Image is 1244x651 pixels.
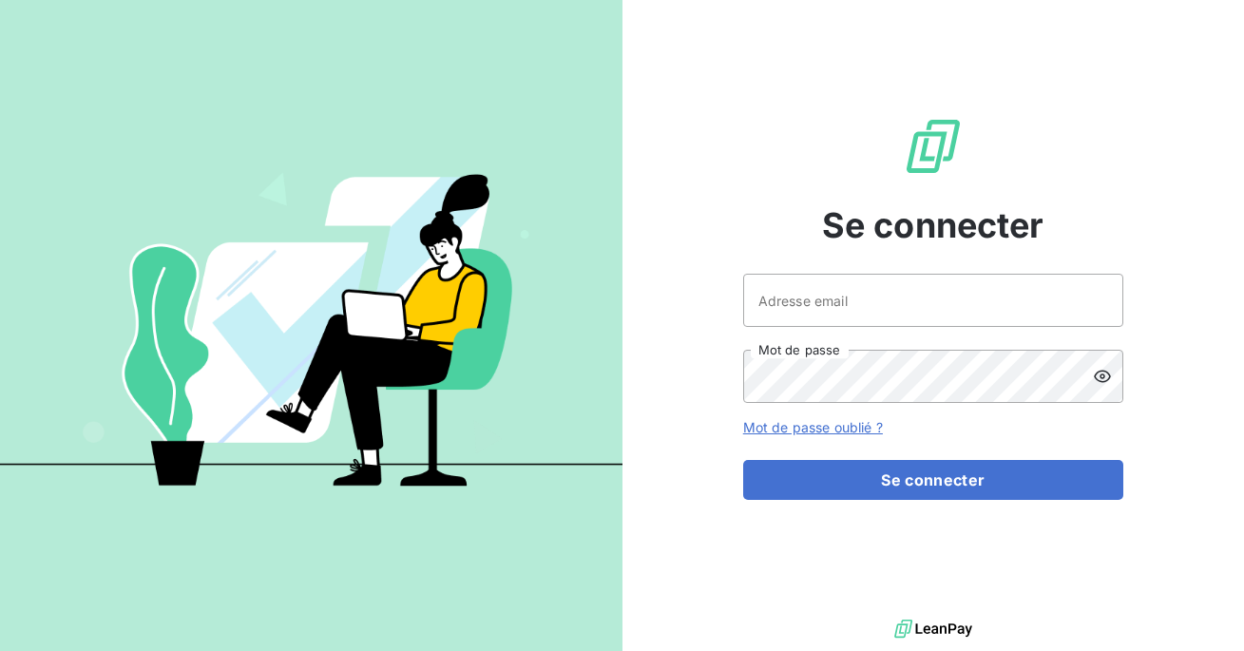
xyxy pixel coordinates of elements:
[822,200,1044,251] span: Se connecter
[903,116,964,177] img: Logo LeanPay
[743,419,883,435] a: Mot de passe oublié ?
[743,460,1123,500] button: Se connecter
[894,615,972,643] img: logo
[743,274,1123,327] input: placeholder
